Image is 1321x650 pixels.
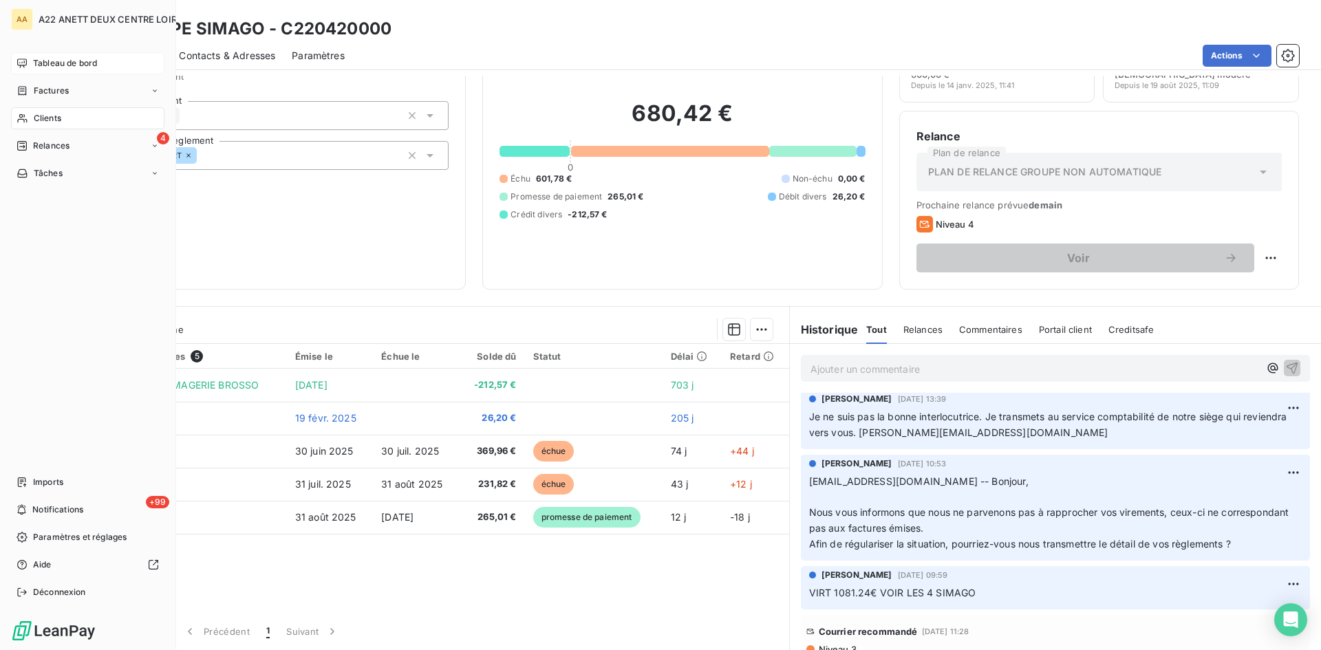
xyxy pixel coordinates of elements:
span: Prochaine relance prévue [916,199,1282,210]
span: Nous vous informons que nous ne parvenons pas à rapprocher vos virements, ceux-ci ne correspondan... [809,506,1292,534]
span: [PERSON_NAME] [821,393,892,405]
div: Statut [533,351,654,362]
span: Voir [933,252,1224,263]
span: Commentaires [959,324,1022,335]
h6: Historique [790,321,859,338]
span: [DATE] 13:39 [898,395,947,403]
span: Tout [866,324,887,335]
span: 31 août 2025 [295,511,356,523]
span: 30 juin 2025 [295,445,354,457]
span: 703 j [671,379,694,391]
div: Échue le [381,351,451,362]
span: [DATE] [381,511,414,523]
span: 26,20 € [833,191,866,203]
span: 601,78 € [536,173,572,185]
span: +12 j [730,478,752,490]
span: 205 j [671,412,694,424]
button: Précédent [175,617,258,646]
span: VIRT reglt SEL IMAGERIE BROSSO [100,379,259,391]
div: AA [11,8,33,30]
span: Contacts & Adresses [179,49,275,63]
span: 19 févr. 2025 [295,412,356,424]
div: Délai [671,351,713,362]
a: Aide [11,554,164,576]
div: Open Intercom Messenger [1274,603,1307,636]
span: 31 août 2025 [381,478,442,490]
span: demain [1029,199,1062,210]
span: [DATE] 09:59 [898,571,948,579]
span: +44 j [730,445,754,457]
span: 0,00 € [838,173,866,185]
img: Logo LeanPay [11,620,96,642]
span: Notifications [32,503,83,516]
span: 4 [157,132,169,144]
span: +99 [146,496,169,508]
span: A22 ANETT DEUX CENTRE LOIRE [39,14,182,25]
span: 31 juil. 2025 [295,478,351,490]
span: PLAN DE RELANCE GROUPE NON AUTOMATIQUE [928,165,1162,179]
input: Ajouter une valeur [180,109,191,122]
span: Tâches [34,167,63,180]
span: Factures [34,85,69,97]
span: Je ne suis pas la bonne interlocutrice. Je transmets au service comptabilité de notre siège qui r... [809,411,1290,438]
span: échue [533,441,574,462]
span: 369,96 € [468,444,517,458]
span: 231,82 € [468,477,517,491]
span: 74 j [671,445,687,457]
span: Niveau 4 [936,219,974,230]
span: 265,01 € [468,510,517,524]
button: Actions [1203,45,1271,67]
span: 0 [568,162,573,173]
span: 5 [191,350,203,362]
span: Portail client [1039,324,1092,335]
span: 43 j [671,478,689,490]
div: Retard [730,351,781,362]
div: Émise le [295,351,365,362]
h2: 680,42 € [500,100,865,141]
span: Échu [511,173,530,185]
span: -212,57 € [568,208,607,221]
span: VIRT 1081.24€ VOIR LES 4 SIMAGO [809,587,976,598]
span: 1 [266,625,270,638]
input: Ajouter une valeur [197,149,208,162]
div: Pièces comptables [100,350,279,362]
span: Relances [903,324,943,335]
span: -212,57 € [468,378,517,392]
button: Voir [916,243,1254,272]
span: Déconnexion [33,586,86,598]
span: Creditsafe [1108,324,1154,335]
h6: Relance [916,128,1282,144]
span: [DATE] [295,379,327,391]
span: Imports [33,476,63,488]
span: 265,01 € [608,191,643,203]
span: échue [533,474,574,495]
h3: GROUPE SIMAGO - C220420000 [121,17,391,41]
span: -18 j [730,511,750,523]
span: Aide [33,559,52,571]
span: [DATE] 10:53 [898,459,947,468]
div: Solde dû [468,351,517,362]
span: Afin de régulariser la situation, pourriez-vous nous transmettre le détail de vos règlements ? [809,538,1231,550]
span: [PERSON_NAME] [821,457,892,470]
span: 26,20 € [468,411,517,425]
span: 30 juil. 2025 [381,445,439,457]
span: promesse de paiement [533,507,641,528]
span: Promesse de paiement [511,191,602,203]
span: 12 j [671,511,687,523]
span: Débit divers [779,191,827,203]
span: Depuis le 19 août 2025, 11:09 [1115,81,1219,89]
span: Paramètres [292,49,345,63]
span: Paramètres et réglages [33,531,127,543]
span: Relances [33,140,69,152]
span: [DATE] 11:28 [922,627,969,636]
span: Crédit divers [511,208,562,221]
span: Courrier recommandé [819,626,918,637]
span: Tableau de bord [33,57,97,69]
span: [EMAIL_ADDRESS][DOMAIN_NAME] -- Bonjour, [809,475,1029,487]
span: Non-échu [793,173,833,185]
span: Propriétés Client [111,71,449,90]
button: 1 [258,617,278,646]
button: Suivant [278,617,347,646]
span: Clients [34,112,61,124]
span: [PERSON_NAME] [821,569,892,581]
